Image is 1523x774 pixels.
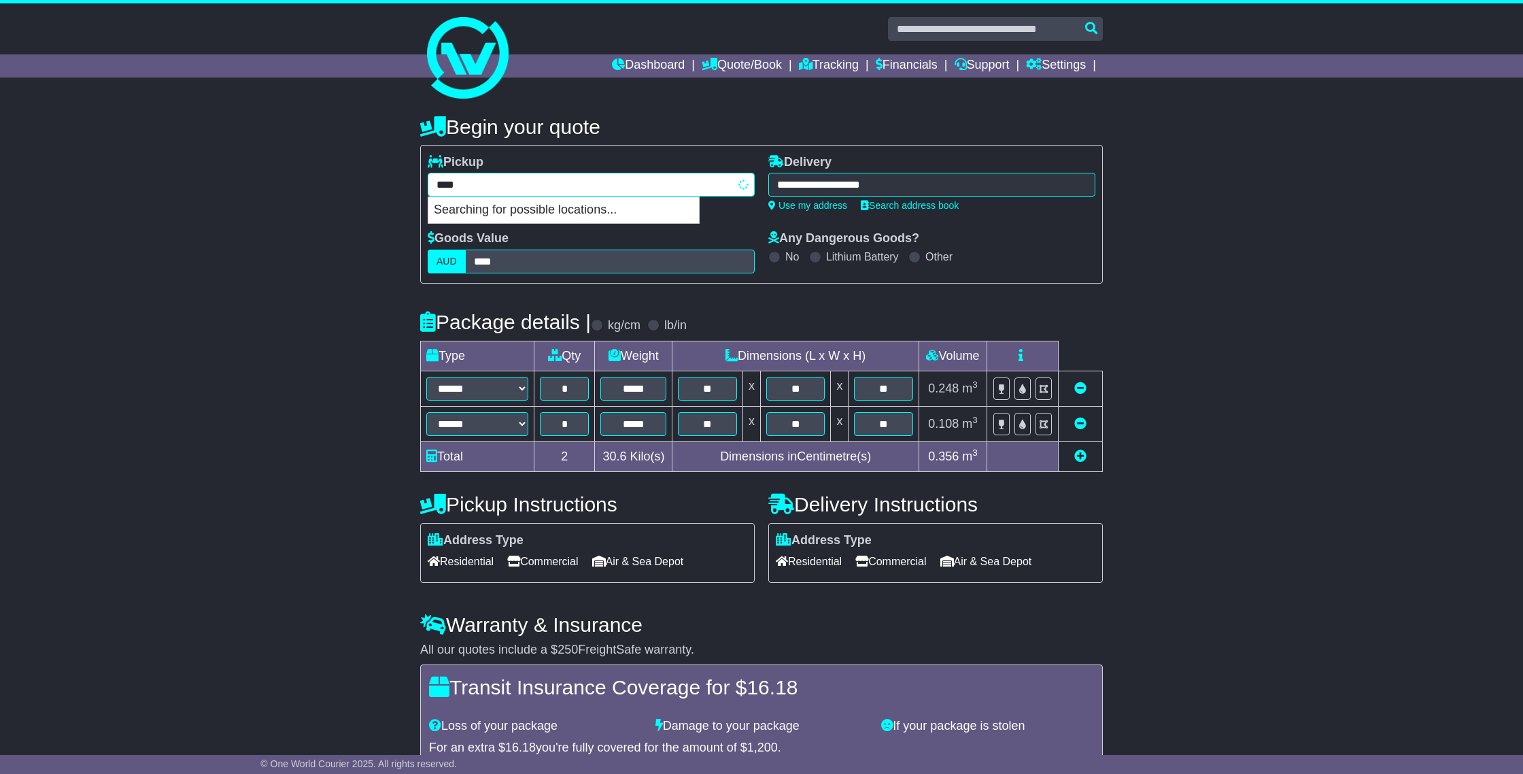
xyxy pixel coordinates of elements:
[747,676,798,699] span: 16.18
[826,250,899,263] label: Lithium Battery
[420,613,1103,636] h4: Warranty & Insurance
[742,371,760,406] td: x
[595,341,672,371] td: Weight
[428,533,524,548] label: Address Type
[855,551,926,572] span: Commercial
[428,231,509,246] label: Goods Value
[962,382,978,395] span: m
[672,341,919,371] td: Dimensions (L x W x H)
[507,551,578,572] span: Commercial
[1074,382,1086,395] a: Remove this item
[831,406,849,441] td: x
[428,250,466,273] label: AUD
[592,551,684,572] span: Air & Sea Depot
[747,741,778,754] span: 1,200
[428,173,755,197] typeahead: Please provide city
[1074,417,1086,431] a: Remove this item
[955,54,1010,78] a: Support
[664,318,687,333] label: lb/in
[876,54,938,78] a: Financials
[768,493,1103,516] h4: Delivery Instructions
[768,200,847,211] a: Use my address
[420,311,591,333] h4: Package details |
[768,155,832,170] label: Delivery
[649,719,875,734] div: Damage to your package
[595,441,672,471] td: Kilo(s)
[928,417,959,431] span: 0.108
[702,54,782,78] a: Quote/Book
[940,551,1032,572] span: Air & Sea Depot
[799,54,859,78] a: Tracking
[861,200,959,211] a: Search address book
[420,116,1103,138] h4: Begin your quote
[962,417,978,431] span: m
[972,380,978,390] sup: 3
[1074,450,1086,463] a: Add new item
[928,382,959,395] span: 0.248
[429,676,1094,699] h4: Transit Insurance Coverage for $
[534,341,595,371] td: Qty
[602,450,626,463] span: 30.6
[672,441,919,471] td: Dimensions in Centimetre(s)
[534,441,595,471] td: 2
[421,341,534,371] td: Type
[768,231,919,246] label: Any Dangerous Goods?
[874,719,1101,734] div: If your package is stolen
[962,450,978,463] span: m
[785,250,799,263] label: No
[831,371,849,406] td: x
[972,415,978,425] sup: 3
[919,341,987,371] td: Volume
[776,551,842,572] span: Residential
[428,551,494,572] span: Residential
[925,250,953,263] label: Other
[260,758,457,769] span: © One World Courier 2025. All rights reserved.
[608,318,640,333] label: kg/cm
[1026,54,1086,78] a: Settings
[742,406,760,441] td: x
[928,450,959,463] span: 0.356
[429,741,1094,756] div: For an extra $ you're fully covered for the amount of $ .
[972,448,978,458] sup: 3
[776,533,872,548] label: Address Type
[428,155,483,170] label: Pickup
[422,719,649,734] div: Loss of your package
[421,441,534,471] td: Total
[420,493,755,516] h4: Pickup Instructions
[612,54,685,78] a: Dashboard
[505,741,536,754] span: 16.18
[558,643,578,656] span: 250
[428,197,699,223] p: Searching for possible locations...
[420,643,1103,658] div: All our quotes include a $ FreightSafe warranty.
